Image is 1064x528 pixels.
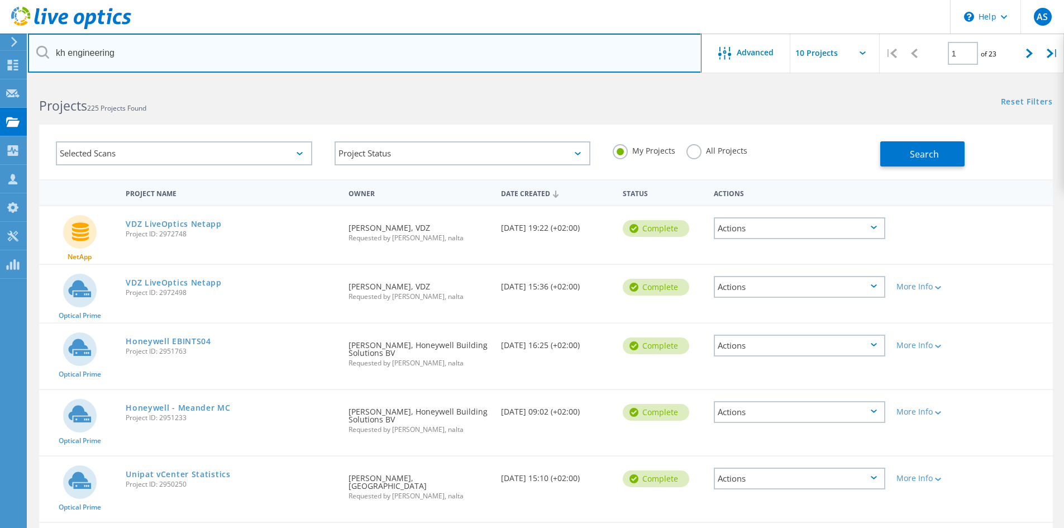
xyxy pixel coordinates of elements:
[737,49,774,56] span: Advanced
[714,401,885,423] div: Actions
[495,456,617,493] div: [DATE] 15:10 (+02:00)
[896,341,966,349] div: More Info
[343,390,495,444] div: [PERSON_NAME], Honeywell Building Solutions BV
[126,404,230,412] a: Honeywell - Meander MC
[126,415,337,421] span: Project ID: 2951233
[714,335,885,356] div: Actions
[495,390,617,427] div: [DATE] 09:02 (+02:00)
[910,148,939,160] span: Search
[11,23,131,31] a: Live Optics Dashboard
[495,265,617,302] div: [DATE] 15:36 (+02:00)
[714,217,885,239] div: Actions
[623,337,689,354] div: Complete
[880,34,903,73] div: |
[343,456,495,511] div: [PERSON_NAME], [GEOGRAPHIC_DATA]
[1037,12,1048,21] span: AS
[1041,34,1064,73] div: |
[39,97,87,115] b: Projects
[617,182,708,203] div: Status
[126,289,337,296] span: Project ID: 2972498
[708,182,891,203] div: Actions
[964,12,974,22] svg: \n
[59,312,101,319] span: Optical Prime
[349,293,489,300] span: Requested by [PERSON_NAME], nalta
[495,206,617,243] div: [DATE] 19:22 (+02:00)
[349,360,489,367] span: Requested by [PERSON_NAME], nalta
[59,371,101,378] span: Optical Prime
[896,408,966,416] div: More Info
[343,182,495,203] div: Owner
[613,144,675,155] label: My Projects
[343,324,495,378] div: [PERSON_NAME], Honeywell Building Solutions BV
[349,493,489,500] span: Requested by [PERSON_NAME], nalta
[623,470,689,487] div: Complete
[981,49,996,59] span: of 23
[896,474,966,482] div: More Info
[126,220,222,228] a: VDZ LiveOptics Netapp
[120,182,343,203] div: Project Name
[686,144,747,155] label: All Projects
[126,481,337,488] span: Project ID: 2950250
[59,437,101,444] span: Optical Prime
[623,279,689,296] div: Complete
[126,337,211,345] a: Honeywell EBINTS04
[87,103,146,113] span: 225 Projects Found
[59,504,101,511] span: Optical Prime
[343,265,495,311] div: [PERSON_NAME], VDZ
[623,220,689,237] div: Complete
[495,182,617,203] div: Date Created
[126,348,337,355] span: Project ID: 2951763
[126,279,222,287] a: VDZ LiveOptics Netapp
[343,206,495,253] div: [PERSON_NAME], VDZ
[896,283,966,291] div: More Info
[349,235,489,241] span: Requested by [PERSON_NAME], nalta
[126,470,231,478] a: Unipat vCenter Statistics
[623,404,689,421] div: Complete
[495,324,617,360] div: [DATE] 16:25 (+02:00)
[714,468,885,489] div: Actions
[714,276,885,298] div: Actions
[28,34,702,73] input: Search projects by name, owner, ID, company, etc
[126,231,337,237] span: Project ID: 2972748
[68,254,92,260] span: NetApp
[1001,98,1053,107] a: Reset Filters
[880,141,965,167] button: Search
[349,426,489,433] span: Requested by [PERSON_NAME], nalta
[56,141,312,165] div: Selected Scans
[335,141,591,165] div: Project Status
